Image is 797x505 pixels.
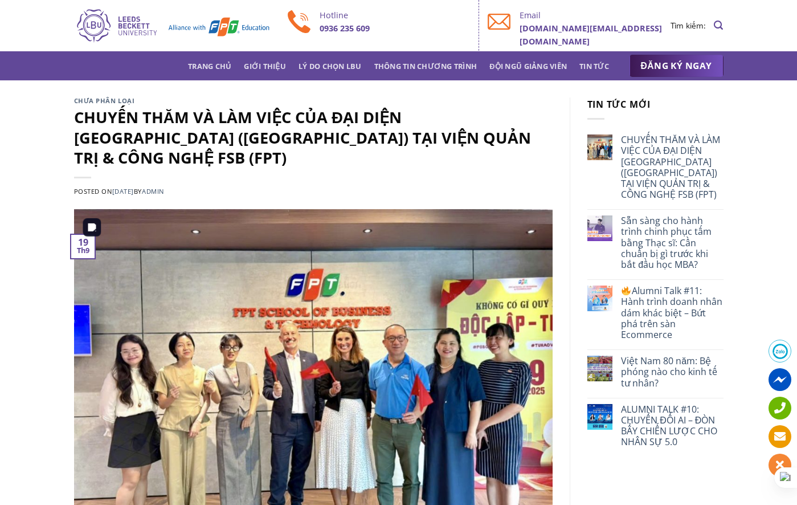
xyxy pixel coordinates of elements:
[244,56,286,76] a: Giới thiệu
[641,59,712,73] span: ĐĂNG KÝ NGAY
[299,56,362,76] a: Lý do chọn LBU
[622,286,631,295] img: 🔥
[520,23,662,47] b: [DOMAIN_NAME][EMAIL_ADDRESS][DOMAIN_NAME]
[142,187,164,196] a: admin
[621,286,723,340] a: Alumni Talk #11: Hành trình doanh nhân dám khác biệt – Bứt phá trên sàn Ecommerce
[74,96,135,105] a: Chưa phân loại
[320,9,471,22] p: Hotline
[621,215,723,270] a: Sẵn sàng cho hành trình chinh phục tấm bằng Thạc sĩ: Cần chuẩn bị gì trước khi bắt đầu học MBA?
[579,56,609,76] a: Tin tức
[188,56,231,76] a: Trang chủ
[630,55,724,78] a: ĐĂNG KÝ NGAY
[134,187,164,196] span: by
[671,19,706,32] li: Tìm kiếm:
[112,187,134,196] a: [DATE]
[520,9,671,22] p: Email
[374,56,477,76] a: Thông tin chương trình
[74,7,271,44] img: Thạc sĩ Quản trị kinh doanh Quốc tế
[714,14,723,36] a: Search
[621,356,723,389] a: Việt Nam 80 năm: Bệ phóng nào cho kinh tế tư nhân?
[74,107,553,168] h1: CHUYẾN THĂM VÀ LÀM VIỆC CỦA ĐẠI DIỆN [GEOGRAPHIC_DATA] ([GEOGRAPHIC_DATA]) TẠI VIỆN QUẢN TRỊ & CÔ...
[621,135,723,200] a: CHUYẾN THĂM VÀ LÀM VIỆC CỦA ĐẠI DIỆN [GEOGRAPHIC_DATA] ([GEOGRAPHIC_DATA]) TẠI VIỆN QUẢN TRỊ & CÔ...
[74,187,134,196] span: Posted on
[320,23,370,34] b: 0936 235 609
[621,404,723,448] a: ALUMNI TALK #10: CHUYỂN ĐỔI AI – ĐÒN BẨY CHIẾN LƯỢC CHO NHÂN SỰ 5.0
[587,98,651,111] span: Tin tức mới
[489,56,567,76] a: Đội ngũ giảng viên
